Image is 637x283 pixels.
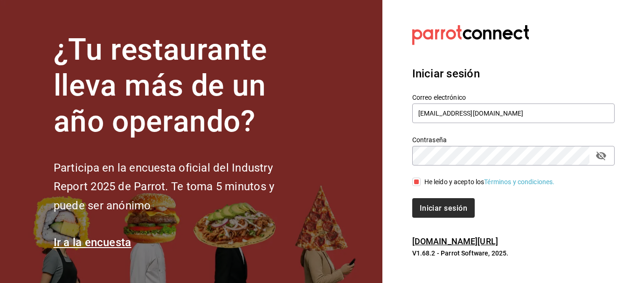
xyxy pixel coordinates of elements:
[484,178,554,186] a: Términos y condiciones.
[54,161,274,213] font: Participa en la encuesta oficial del Industry Report 2025 de Parrot. Te toma 5 minutos y puede se...
[424,178,485,186] font: He leído y acepto los
[412,198,475,218] button: Iniciar sesión
[412,249,509,257] font: V1.68.2 - Parrot Software, 2025.
[412,236,498,246] a: [DOMAIN_NAME][URL]
[412,94,466,101] font: Correo electrónico
[420,203,467,212] font: Iniciar sesión
[412,104,615,123] input: Ingresa tu correo electrónico
[54,32,267,139] font: ¿Tu restaurante lleva más de un año operando?
[593,148,609,164] button: campo de contraseña
[54,236,132,249] a: Ir a la encuesta
[412,67,480,80] font: Iniciar sesión
[412,136,447,144] font: Contraseña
